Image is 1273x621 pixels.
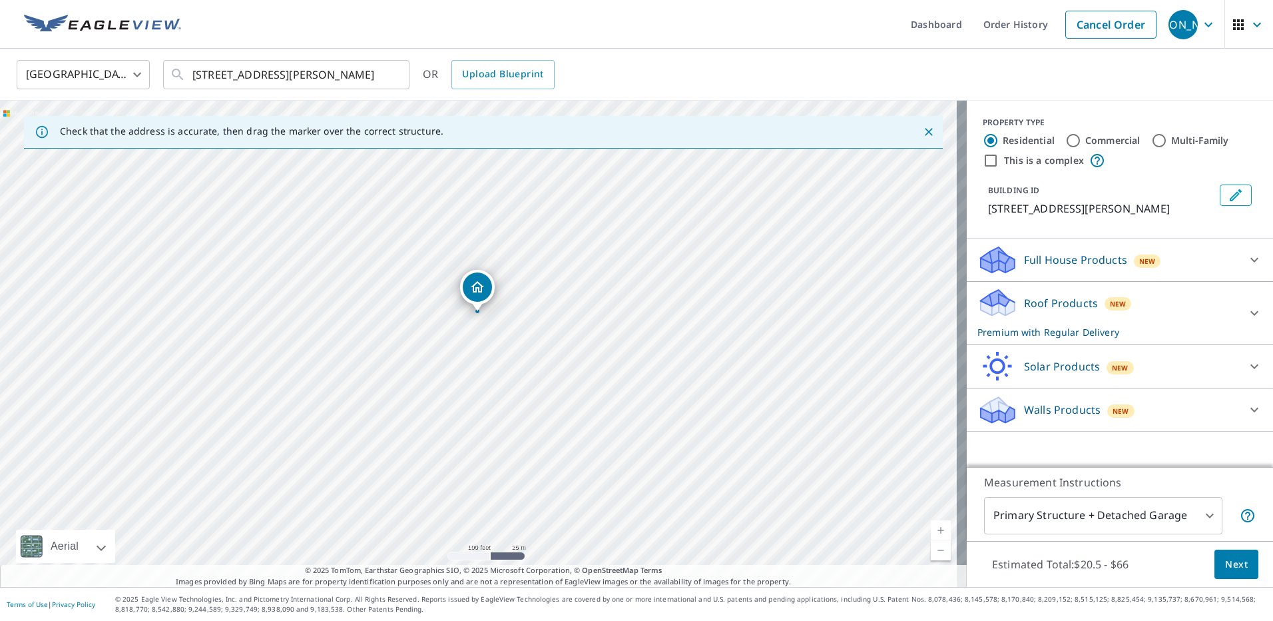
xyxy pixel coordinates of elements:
[423,60,555,89] div: OR
[640,565,662,575] a: Terms
[1085,134,1141,147] label: Commercial
[1024,358,1100,374] p: Solar Products
[1225,556,1248,573] span: Next
[582,565,638,575] a: OpenStreetMap
[460,270,495,311] div: Dropped pin, building 1, Residential property, 7109 Eastridge Dr Apex, NC 27539
[24,15,181,35] img: EV Logo
[977,394,1262,426] div: Walls ProductsNew
[931,520,951,540] a: Current Level 18, Zoom In
[60,125,443,137] p: Check that the address is accurate, then drag the marker over the correct structure.
[977,287,1262,339] div: Roof ProductsNewPremium with Regular Delivery
[1024,252,1127,268] p: Full House Products
[1003,134,1055,147] label: Residential
[16,530,115,563] div: Aerial
[920,123,937,141] button: Close
[7,600,95,608] p: |
[981,550,1139,579] p: Estimated Total: $20.5 - $66
[1220,185,1252,206] button: Edit building 1
[47,530,83,563] div: Aerial
[451,60,554,89] a: Upload Blueprint
[988,201,1214,217] p: [STREET_ADDRESS][PERSON_NAME]
[1112,362,1129,373] span: New
[1024,295,1098,311] p: Roof Products
[1024,402,1101,418] p: Walls Products
[462,66,543,83] span: Upload Blueprint
[983,117,1257,129] div: PROPERTY TYPE
[1113,406,1129,416] span: New
[192,56,382,93] input: Search by address or latitude-longitude
[984,497,1222,534] div: Primary Structure + Detached Garage
[305,565,662,576] span: © 2025 TomTom, Earthstar Geographics SIO, © 2025 Microsoft Corporation, ©
[931,540,951,560] a: Current Level 18, Zoom Out
[1168,10,1198,39] div: [PERSON_NAME]
[1240,508,1256,524] span: Your report will include the primary structure and a detached garage if one exists.
[115,594,1266,614] p: © 2025 Eagle View Technologies, Inc. and Pictometry International Corp. All Rights Reserved. Repo...
[1171,134,1229,147] label: Multi-Family
[977,244,1262,276] div: Full House ProductsNew
[977,350,1262,382] div: Solar ProductsNew
[977,325,1238,339] p: Premium with Regular Delivery
[1110,299,1127,309] span: New
[988,185,1039,196] p: BUILDING ID
[1065,11,1156,39] a: Cancel Order
[1214,550,1258,580] button: Next
[1139,256,1156,267] span: New
[7,600,48,609] a: Terms of Use
[52,600,95,609] a: Privacy Policy
[17,56,150,93] div: [GEOGRAPHIC_DATA]
[1004,154,1084,167] label: This is a complex
[984,474,1256,490] p: Measurement Instructions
